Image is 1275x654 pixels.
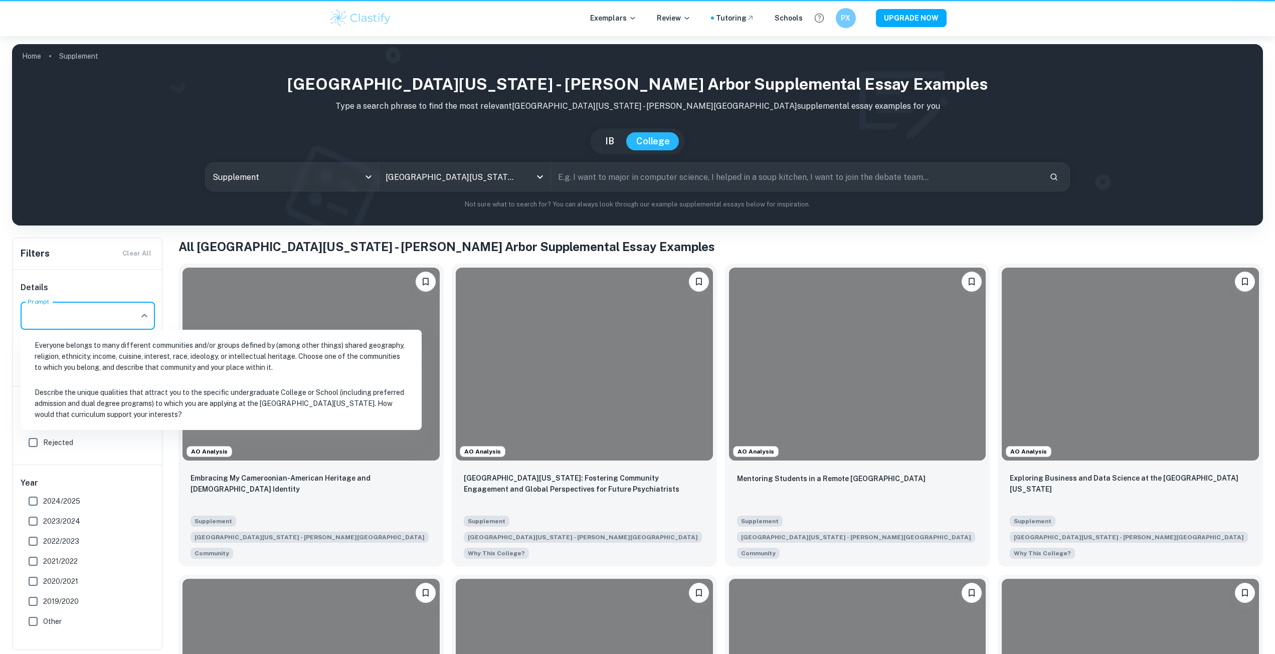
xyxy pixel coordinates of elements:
span: Community [195,549,229,558]
p: Review [657,13,691,24]
img: profile cover [12,44,1263,226]
span: [GEOGRAPHIC_DATA][US_STATE] - [PERSON_NAME][GEOGRAPHIC_DATA] [737,532,975,543]
span: Describe the unique qualities that attract you to the specific undergraduate College or School (i... [1010,547,1075,559]
button: Bookmark [689,583,709,603]
p: Not sure what to search for? You can always look through our example supplemental essays below fo... [20,199,1255,209]
button: Bookmark [1235,583,1255,603]
button: College [626,132,680,150]
p: Embracing My Cameroonian-American Heritage and LGBTQ+ Identity [191,473,432,495]
span: 2020/2021 [43,576,78,587]
h6: Details [21,282,155,294]
button: Bookmark [689,272,709,292]
span: 2024/2025 [43,496,80,507]
p: Exemplars [590,13,637,24]
button: Search [1045,168,1062,185]
h6: Year [21,477,155,489]
button: Close [137,309,151,323]
span: AO Analysis [187,447,232,456]
div: Supplement [206,163,378,191]
button: Bookmark [962,583,982,603]
button: Bookmark [1235,272,1255,292]
button: Bookmark [962,272,982,292]
span: Supplement [1010,516,1055,527]
span: Why This College? [468,549,525,558]
span: Community [741,549,776,558]
span: Supplement [191,516,236,527]
span: 2021/2022 [43,556,78,567]
p: Mentoring Students in a Remote Indian Village [737,473,926,484]
p: Exploring Business and Data Science at the University of Michigan [1010,473,1251,495]
label: Prompt [28,297,50,306]
button: Bookmark [416,583,436,603]
span: [GEOGRAPHIC_DATA][US_STATE] - [PERSON_NAME][GEOGRAPHIC_DATA] [191,532,429,543]
a: AO AnalysisBookmarkMentoring Students in a Remote Indian VillageSupplement[GEOGRAPHIC_DATA][US_ST... [725,264,990,567]
button: Help and Feedback [811,10,828,27]
span: Everyone belongs to many different communities and/or groups defined by (among other things) shar... [191,547,233,559]
span: [GEOGRAPHIC_DATA][US_STATE] - [PERSON_NAME][GEOGRAPHIC_DATA] [1010,532,1248,543]
span: 2023/2024 [43,516,80,527]
span: Why This College? [1014,549,1071,558]
span: Describe the unique qualities that attract you to the specific undergraduate College or School (i... [464,547,529,559]
span: AO Analysis [460,447,505,456]
button: Open [533,170,547,184]
span: 2022/2023 [43,536,79,547]
h6: Filters [21,247,50,261]
button: PX [836,8,856,28]
p: Supplement [59,51,98,62]
span: [GEOGRAPHIC_DATA][US_STATE] - [PERSON_NAME][GEOGRAPHIC_DATA] [464,532,702,543]
p: Type a search phrase to find the most relevant [GEOGRAPHIC_DATA][US_STATE] - [PERSON_NAME][GEOGRA... [20,100,1255,112]
img: Clastify logo [329,8,393,28]
li: Everyone belongs to many different communities and/or groups defined by (among other things) shar... [25,334,418,379]
span: Other [43,616,62,627]
button: IB [595,132,624,150]
a: AO AnalysisBookmarkUniversity of Michigan: Fostering Community Engagement and Global Perspectives... [452,264,717,567]
a: AO AnalysisBookmarkExploring Business and Data Science at the University of MichiganSupplement[GE... [998,264,1263,567]
span: Rejected [43,437,73,448]
button: Bookmark [416,272,436,292]
span: Everyone belongs to many different communities and/or groups defined by (among other things) shar... [737,547,780,559]
a: AO AnalysisBookmarkEmbracing My Cameroonian-American Heritage and LGBTQ+ IdentitySupplement[GEOGR... [178,264,444,567]
span: AO Analysis [1006,447,1051,456]
h1: [GEOGRAPHIC_DATA][US_STATE] - [PERSON_NAME] Arbor Supplemental Essay Examples [20,72,1255,96]
p: University of Michigan: Fostering Community Engagement and Global Perspectives for Future Psychia... [464,473,705,495]
span: Supplement [737,516,783,527]
li: Describe the unique qualities that attract you to the specific undergraduate College or School (i... [25,381,418,426]
h1: All [GEOGRAPHIC_DATA][US_STATE] - [PERSON_NAME] Arbor Supplemental Essay Examples [178,238,1263,256]
a: Home [22,49,41,63]
a: Schools [775,13,803,24]
span: Supplement [464,516,509,527]
input: E.g. I want to major in computer science, I helped in a soup kitchen, I want to join the debate t... [551,163,1041,191]
h6: PX [840,13,851,24]
button: UPGRADE NOW [876,9,947,27]
span: AO Analysis [734,447,778,456]
span: 2019/2020 [43,596,79,607]
a: Tutoring [716,13,755,24]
